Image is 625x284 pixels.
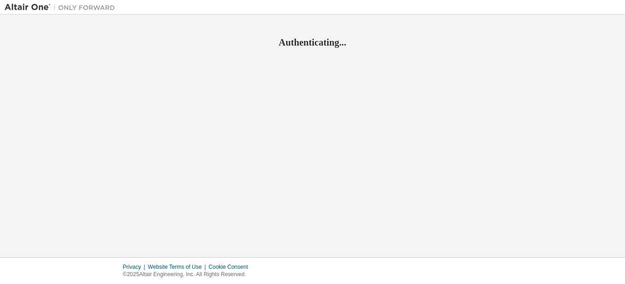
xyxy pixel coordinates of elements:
[123,263,148,271] div: Privacy
[123,271,254,278] p: © 2025 Altair Engineering, Inc. All Rights Reserved.
[148,263,208,271] div: Website Terms of Use
[5,3,120,12] img: Altair One
[5,36,620,48] h2: Authenticating...
[208,263,253,271] div: Cookie Consent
